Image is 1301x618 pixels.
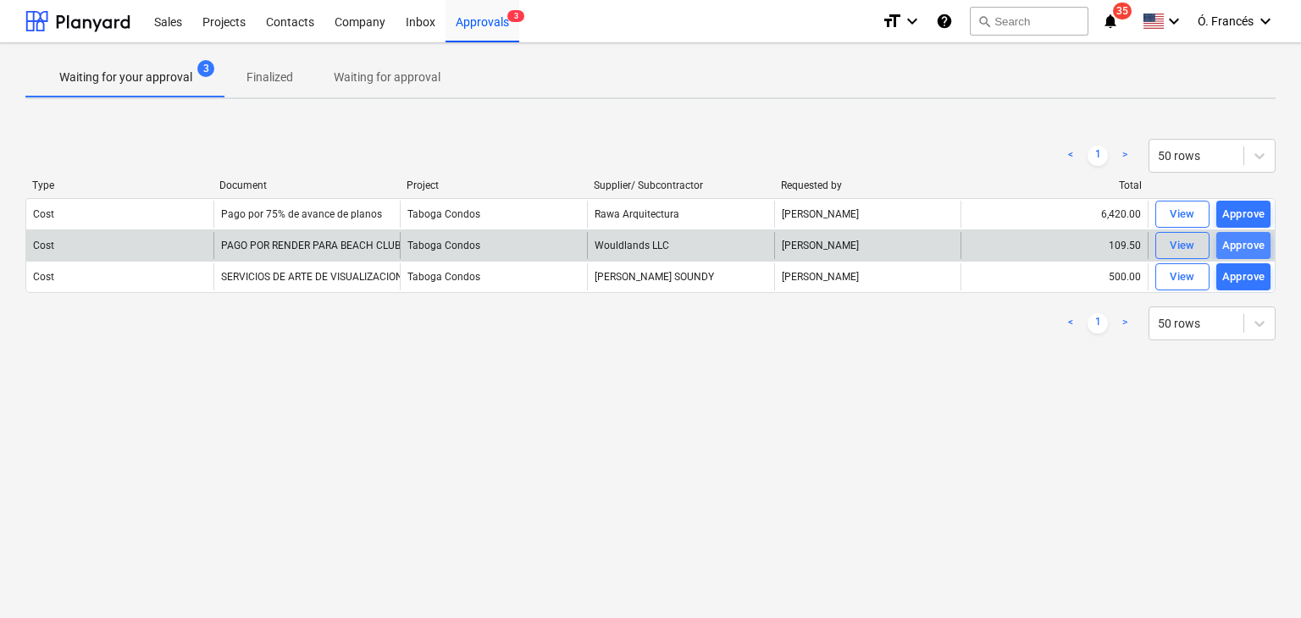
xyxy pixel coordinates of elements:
div: View [1170,236,1195,256]
button: View [1155,201,1210,228]
div: Project [407,179,580,191]
div: [PERSON_NAME] SOUNDY [587,263,774,290]
button: View [1155,263,1210,290]
button: Approve [1216,201,1271,228]
span: 3 [197,60,214,77]
span: 35 [1113,3,1132,19]
div: View [1170,268,1195,287]
i: keyboard_arrow_down [902,11,922,31]
div: SERVICIOS DE ARTE DE VISUALIZACION ARQUITECTONICA [221,271,490,283]
div: 500.00 [961,263,1148,290]
a: Next page [1115,146,1135,166]
div: Pago por 75% de avance de planos [221,208,382,220]
span: Taboga Condos [407,208,480,220]
i: keyboard_arrow_down [1164,11,1184,31]
div: Approve [1222,268,1265,287]
i: format_size [882,11,902,31]
div: Cost [33,240,54,251]
a: Next page [1115,313,1135,334]
div: Requested by [781,179,955,191]
div: Cost [33,208,54,220]
span: Taboga Condos [407,271,480,283]
div: 109.50 [961,232,1148,259]
div: Rawa Arquitectura [587,201,774,228]
div: Supplier/ Subcontractor [594,179,767,191]
div: View [1170,205,1195,224]
span: Ó. Francés [1198,14,1254,28]
button: Approve [1216,232,1271,259]
p: Waiting for approval [334,69,440,86]
span: 3 [507,10,524,22]
i: notifications [1102,11,1119,31]
span: Taboga Condos [407,240,480,251]
a: Page 1 is your current page [1088,313,1108,334]
button: View [1155,232,1210,259]
p: Waiting for your approval [59,69,192,86]
div: Approve [1222,205,1265,224]
div: Type [32,179,206,191]
p: Finalized [246,69,293,86]
iframe: Chat Widget [1216,537,1301,618]
div: Approve [1222,236,1265,256]
div: Total [968,179,1142,191]
div: Document [219,179,393,191]
button: Approve [1216,263,1271,290]
a: Page 1 is your current page [1088,146,1108,166]
div: 6,420.00 [961,201,1148,228]
i: keyboard_arrow_down [1255,11,1276,31]
div: [PERSON_NAME] [774,232,961,259]
div: [PERSON_NAME] [774,263,961,290]
a: Previous page [1060,313,1081,334]
div: PAGO POR RENDER PARA BEACH CLUB [221,240,401,251]
div: Widget de chat [1216,537,1301,618]
div: Cost [33,271,54,283]
button: Search [970,7,1088,36]
span: search [977,14,991,28]
div: [PERSON_NAME] [774,201,961,228]
a: Previous page [1060,146,1081,166]
i: Knowledge base [936,11,953,31]
div: Wouldlands LLC [587,232,774,259]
